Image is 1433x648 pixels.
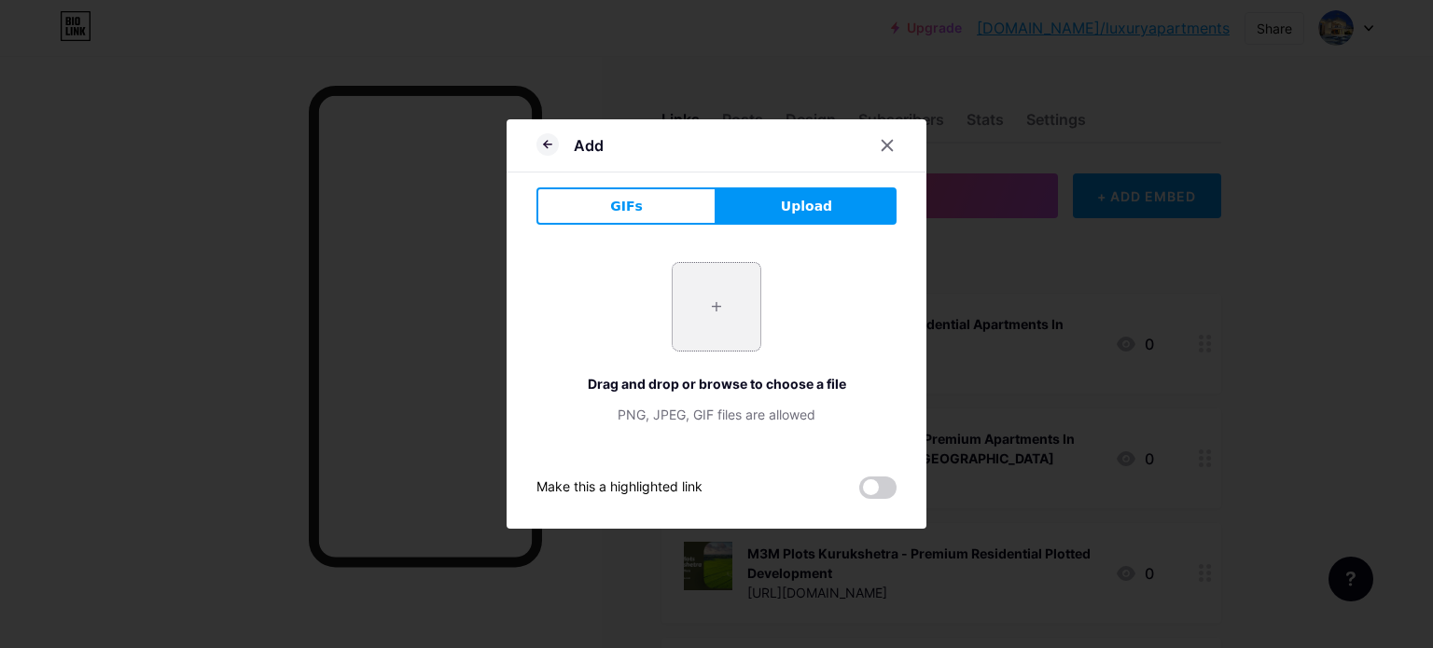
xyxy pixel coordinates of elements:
button: GIFs [536,187,716,225]
span: Upload [781,197,832,216]
div: Add [574,134,604,157]
span: GIFs [610,197,643,216]
div: Make this a highlighted link [536,476,703,499]
div: Drag and drop or browse to choose a file [536,374,897,393]
div: PNG, JPEG, GIF files are allowed [536,405,897,424]
button: Upload [716,187,897,225]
